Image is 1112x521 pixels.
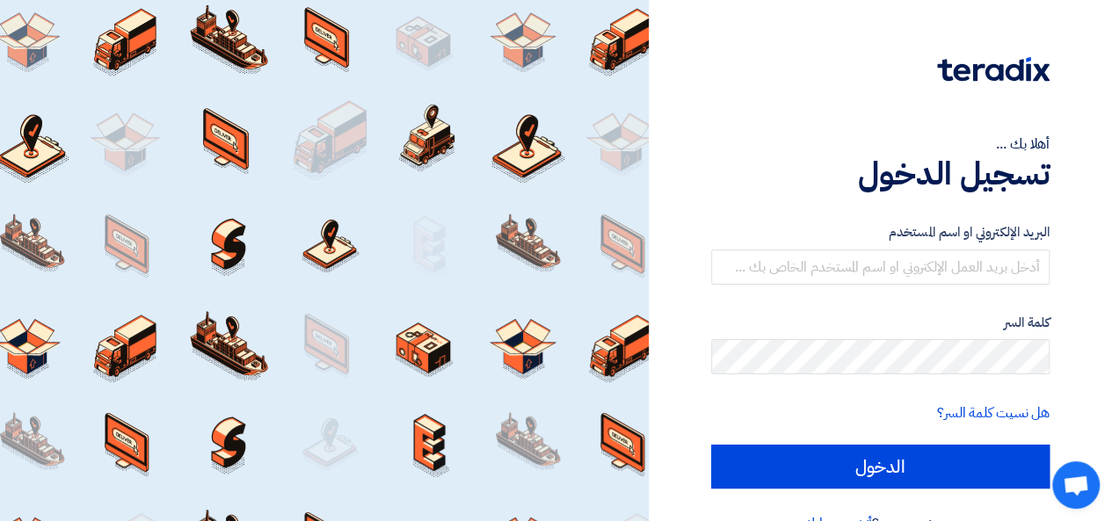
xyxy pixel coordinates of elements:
div: Open chat [1052,461,1100,509]
h1: تسجيل الدخول [711,155,1050,193]
input: الدخول [711,445,1050,488]
a: هل نسيت كلمة السر؟ [937,402,1050,423]
label: البريد الإلكتروني او اسم المستخدم [711,222,1050,242]
label: كلمة السر [711,313,1050,333]
input: أدخل بريد العمل الإلكتروني او اسم المستخدم الخاص بك ... [711,250,1050,285]
div: أهلا بك ... [711,134,1050,155]
img: Teradix logo [937,57,1050,82]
